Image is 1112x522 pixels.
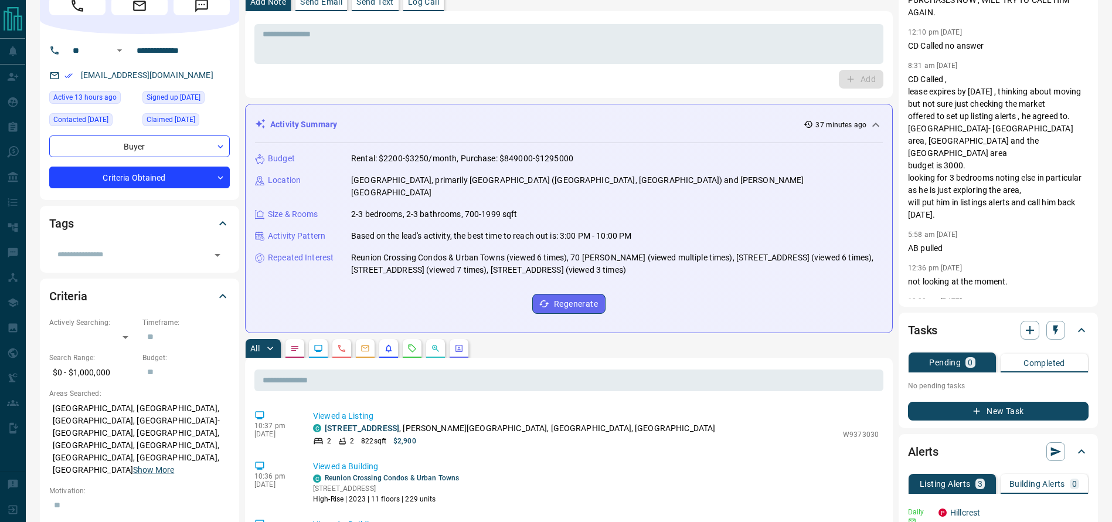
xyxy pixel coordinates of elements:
[908,28,962,36] p: 12:10 pm [DATE]
[49,317,137,328] p: Actively Searching:
[978,480,982,488] p: 3
[361,344,370,353] svg: Emails
[431,344,440,353] svg: Opportunities
[351,230,631,242] p: Based on the lead's activity, the best time to reach out is: 3:00 PM - 10:00 PM
[142,317,230,328] p: Timeframe:
[290,344,300,353] svg: Notes
[49,282,230,310] div: Criteria
[268,230,325,242] p: Activity Pattern
[968,358,972,367] p: 0
[384,344,393,353] svg: Listing Alerts
[49,287,87,306] h2: Criteria
[908,507,931,517] p: Daily
[268,152,295,165] p: Budget
[938,509,947,517] div: property.ca
[908,62,958,70] p: 8:31 am [DATE]
[49,486,230,496] p: Motivation:
[133,464,174,476] button: Show More
[113,43,127,57] button: Open
[64,72,73,80] svg: Email Verified
[53,91,117,103] span: Active 13 hours ago
[313,460,879,473] p: Viewed a Building
[49,363,137,382] p: $0 - $1,000,000
[908,316,1089,344] div: Tasks
[407,344,417,353] svg: Requests
[908,297,962,306] p: 12:30 pm [DATE]
[843,429,879,440] p: W9373030
[325,422,715,435] p: , [PERSON_NAME][GEOGRAPHIC_DATA], [GEOGRAPHIC_DATA], [GEOGRAPHIC_DATA]
[255,114,883,135] div: Activity Summary37 minutes ago
[314,344,323,353] svg: Lead Browsing Activity
[268,252,334,264] p: Repeated Interest
[327,436,331,446] p: 2
[908,40,1089,52] p: CD Called no answer
[908,321,937,340] h2: Tasks
[270,118,337,131] p: Activity Summary
[351,174,883,199] p: [GEOGRAPHIC_DATA], primarily [GEOGRAPHIC_DATA] ([GEOGRAPHIC_DATA], [GEOGRAPHIC_DATA]) and [PERSON...
[147,114,195,126] span: Claimed [DATE]
[49,352,137,363] p: Search Range:
[351,152,573,165] p: Rental: $2200-$3250/month, Purchase: $849000-$1295000
[313,410,879,422] p: Viewed a Listing
[908,438,1089,466] div: Alerts
[49,91,137,107] div: Mon Oct 13 2025
[908,73,1089,221] p: CD Called , lease expires by [DATE] , thinking about moving but not sure just checking the market...
[254,422,295,430] p: 10:37 pm
[337,344,346,353] svg: Calls
[142,113,230,130] div: Wed Apr 24 2024
[49,209,230,238] div: Tags
[1072,480,1077,488] p: 0
[49,388,230,399] p: Areas Searched:
[81,70,213,80] a: [EMAIL_ADDRESS][DOMAIN_NAME]
[351,252,883,276] p: Reunion Crossing Condos & Urban Towns (viewed 6 times), 70 [PERSON_NAME] (viewed multiple times),...
[1023,359,1065,367] p: Completed
[313,494,459,504] p: High-Rise | 2023 | 11 floors | 229 units
[350,436,354,446] p: 2
[147,91,200,103] span: Signed up [DATE]
[142,91,230,107] div: Sun Oct 25 2020
[908,276,1089,288] p: not looking at the moment.
[908,442,938,461] h2: Alerts
[454,344,464,353] svg: Agent Actions
[250,344,260,352] p: All
[1009,480,1065,488] p: Building Alerts
[268,208,318,221] p: Size & Rooms
[142,352,230,363] p: Budget:
[209,247,226,263] button: Open
[254,480,295,489] p: [DATE]
[313,483,459,494] p: [STREET_ADDRESS]
[254,430,295,438] p: [DATE]
[49,113,137,130] div: Thu Jun 19 2025
[950,508,980,517] a: Hillcrest
[908,264,962,272] p: 12:36 pm [DATE]
[325,423,399,433] a: [STREET_ADDRESS]
[908,377,1089,395] p: No pending tasks
[49,399,230,480] p: [GEOGRAPHIC_DATA], [GEOGRAPHIC_DATA], [GEOGRAPHIC_DATA], [GEOGRAPHIC_DATA]-[GEOGRAPHIC_DATA], [GE...
[313,474,321,483] div: condos.ca
[532,294,606,314] button: Regenerate
[325,474,459,482] a: Reunion Crossing Condos & Urban Towns
[393,436,416,446] p: $2,900
[361,436,386,446] p: 822 sqft
[49,214,73,233] h2: Tags
[908,242,1089,255] p: AB pulled
[920,480,971,488] p: Listing Alerts
[351,208,518,221] p: 2-3 bedrooms, 2-3 bathrooms, 700-1999 sqft
[929,358,961,367] p: Pending
[908,402,1089,421] button: New Task
[815,120,866,130] p: 37 minutes ago
[49,167,230,188] div: Criteria Obtained
[49,135,230,157] div: Buyer
[268,174,301,187] p: Location
[53,114,108,126] span: Contacted [DATE]
[908,231,958,239] p: 5:58 am [DATE]
[313,424,321,432] div: condos.ca
[254,472,295,480] p: 10:36 pm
